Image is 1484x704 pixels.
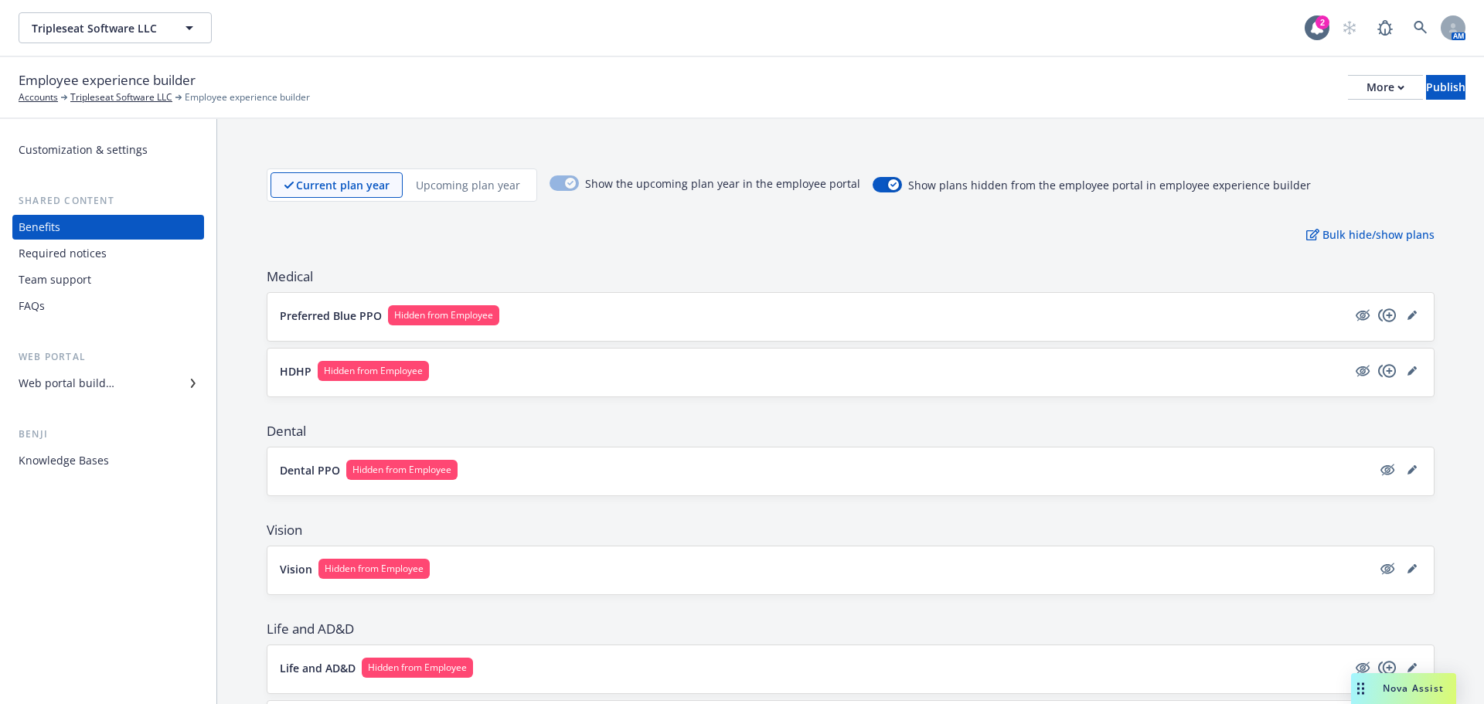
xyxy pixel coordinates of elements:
span: Hidden from Employee [368,661,467,675]
div: Required notices [19,241,107,266]
a: Accounts [19,90,58,104]
a: editPencil [1403,658,1421,677]
p: Vision [280,561,312,577]
span: Tripleseat Software LLC [32,20,165,36]
span: Dental [267,422,1435,440]
p: Dental PPO [280,462,340,478]
button: Tripleseat Software LLC [19,12,212,43]
a: editPencil [1403,461,1421,479]
p: Upcoming plan year [416,177,520,193]
div: More [1367,76,1404,99]
button: VisionHidden from Employee [280,559,1372,579]
a: Benefits [12,215,204,240]
span: Hidden from Employee [394,308,493,322]
a: copyPlus [1378,362,1397,380]
a: editPencil [1403,362,1421,380]
span: Employee experience builder [19,70,196,90]
div: Drag to move [1351,673,1370,704]
a: hidden [1353,362,1372,380]
a: hidden [1353,658,1372,677]
a: Search [1405,12,1436,43]
div: Web portal [12,349,204,365]
button: Nova Assist [1351,673,1456,704]
a: Required notices [12,241,204,266]
a: Team support [12,267,204,292]
div: FAQs [19,294,45,318]
span: Show the upcoming plan year in the employee portal [585,175,860,195]
span: Show plans hidden from the employee portal in employee experience builder [908,177,1311,193]
div: Customization & settings [19,138,148,162]
p: Current plan year [296,177,390,193]
p: HDHP [280,363,311,379]
span: Nova Assist [1383,682,1444,695]
div: Benji [12,427,204,442]
a: Start snowing [1334,12,1365,43]
span: Vision [267,521,1435,539]
div: Shared content [12,193,204,209]
div: Web portal builder [19,371,114,396]
button: Publish [1426,75,1465,100]
a: Knowledge Bases [12,448,204,473]
a: FAQs [12,294,204,318]
button: HDHPHidden from Employee [280,361,1347,381]
span: Hidden from Employee [325,562,424,576]
span: Medical [267,267,1435,286]
a: copyPlus [1378,306,1397,325]
a: editPencil [1403,306,1421,325]
div: Publish [1426,76,1465,99]
button: Preferred Blue PPOHidden from Employee [280,305,1347,325]
a: Report a Bug [1370,12,1401,43]
p: Life and AD&D [280,660,356,676]
button: Life and AD&DHidden from Employee [280,658,1347,678]
p: Bulk hide/show plans [1306,226,1435,243]
a: editPencil [1403,559,1421,578]
a: Customization & settings [12,138,204,162]
a: Web portal builder [12,371,204,396]
div: 2 [1316,15,1329,29]
a: copyPlus [1378,658,1397,677]
a: hidden [1353,306,1372,325]
a: hidden [1378,559,1397,578]
span: Hidden from Employee [324,364,423,378]
div: Benefits [19,215,60,240]
button: Dental PPOHidden from Employee [280,460,1372,480]
div: Team support [19,267,91,292]
span: Employee experience builder [185,90,310,104]
p: Preferred Blue PPO [280,308,382,324]
div: Knowledge Bases [19,448,109,473]
a: Tripleseat Software LLC [70,90,172,104]
button: More [1348,75,1423,100]
a: hidden [1378,461,1397,479]
span: Hidden from Employee [352,463,451,477]
span: Life and AD&D [267,620,1435,638]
